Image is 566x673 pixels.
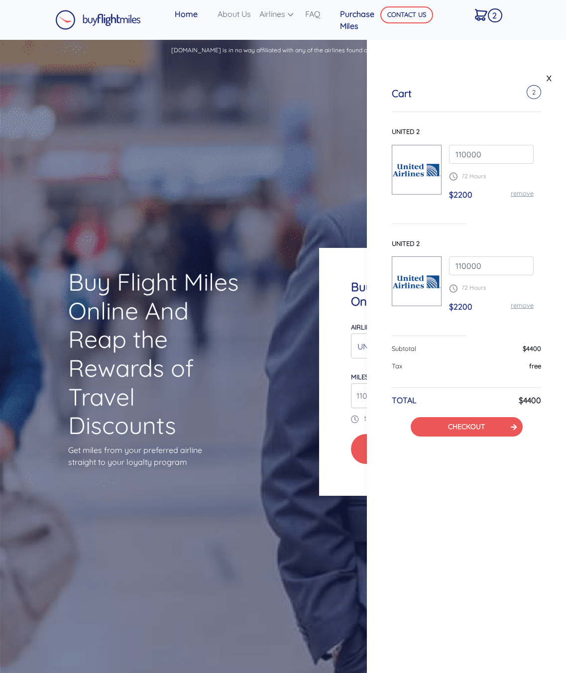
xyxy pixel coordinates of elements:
label: Airlines [351,323,378,331]
span: Subtotal [392,344,416,352]
img: schedule.png [449,172,457,181]
a: remove [511,301,534,309]
a: 2 [471,4,501,25]
button: CONTACT US [380,6,433,23]
span: $4400 [523,344,541,352]
span: UNITED 2 [392,127,420,135]
p: 72 Hours [449,172,534,181]
img: Cart [475,9,487,21]
span: free [529,362,541,370]
button: UNITED [351,334,458,358]
a: X [544,71,554,86]
a: CHECKOUT [448,422,485,431]
h5: Cart [392,88,412,100]
p: Get miles from your preferred airline straight to your loyalty program [68,444,247,468]
a: Airlines [255,4,301,24]
label: miles [351,373,368,381]
span: UNITED 2 [392,239,420,247]
div: UNITED [357,337,446,356]
img: schedule.png [449,284,457,293]
img: Buy Flight Miles Logo [55,10,141,30]
span: $2200 [449,190,472,200]
p: 72 Hours [449,283,534,292]
h6: TOTAL [392,396,417,405]
img: UNITED.png [392,271,441,293]
span: Tax [392,362,402,370]
a: remove [511,189,534,197]
h4: Buy Flight Miles Online [351,280,458,309]
button: CHECKOUT [411,417,523,437]
a: Home [171,4,214,24]
a: Purchase Miles [336,4,390,36]
span: $2200 [449,302,472,312]
button: Purchase Airline Miles$2200.00 [351,434,458,463]
img: UNITED.png [392,159,441,181]
a: Buy Flight Miles Logo [55,7,141,32]
h1: Buy Flight Miles Online And Reap the Rewards of Travel Discounts [68,268,247,440]
a: About Us [214,4,255,24]
p: transfers within [351,412,458,424]
h6: $4400 [519,396,541,405]
a: FAQ [301,4,336,24]
span: 2 [488,8,502,22]
span: 2 [527,85,541,99]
